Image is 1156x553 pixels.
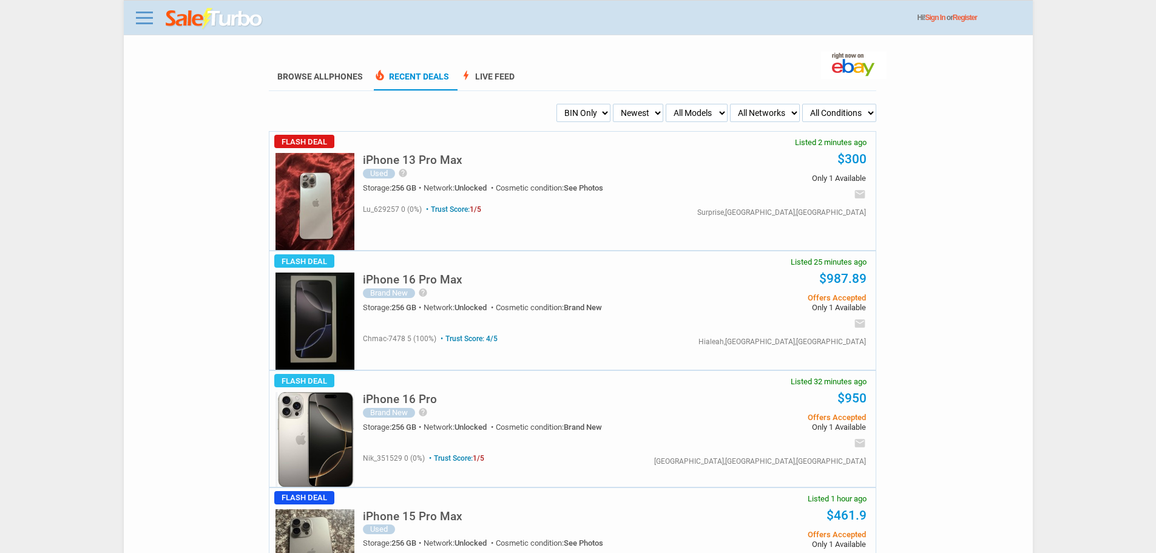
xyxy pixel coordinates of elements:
[455,183,487,192] span: Unlocked
[374,72,449,90] a: local_fire_departmentRecent Deals
[826,508,867,523] a: $461.9
[275,153,354,250] img: s-l225.jpg
[363,334,436,343] span: chmac-7478 5 (100%)
[363,396,437,405] a: iPhone 16 Pro
[473,454,484,463] span: 1/5
[363,524,395,534] div: Used
[683,531,865,538] span: Offers Accepted
[791,378,867,385] span: Listed 32 minutes ago
[683,413,865,421] span: Offers Accepted
[398,168,408,178] i: help
[683,304,865,311] span: Only 1 Available
[363,154,462,166] h5: iPhone 13 Pro Max
[391,538,416,548] span: 256 GB
[424,304,496,311] div: Network:
[363,511,462,522] h5: iPhone 15 Pro Max
[455,303,487,312] span: Unlocked
[391,183,416,192] span: 256 GB
[277,72,363,81] a: Browse AllPhones
[683,423,865,431] span: Only 1 Available
[363,393,437,405] h5: iPhone 16 Pro
[470,205,481,214] span: 1/5
[925,13,945,22] a: Sign In
[795,138,867,146] span: Listed 2 minutes ago
[791,258,867,266] span: Listed 25 minutes ago
[819,271,867,286] a: $987.89
[274,135,334,148] span: Flash Deal
[363,157,462,166] a: iPhone 13 Pro Max
[460,72,515,90] a: boltLive Feed
[363,304,424,311] div: Storage:
[274,374,334,387] span: Flash Deal
[496,184,603,192] div: Cosmetic condition:
[697,209,866,216] div: Surprise,[GEOGRAPHIC_DATA],[GEOGRAPHIC_DATA]
[455,422,487,432] span: Unlocked
[418,407,428,417] i: help
[564,538,603,548] span: See Photos
[698,338,866,345] div: Hialeah,[GEOGRAPHIC_DATA],[GEOGRAPHIC_DATA]
[427,454,484,463] span: Trust Score:
[363,274,462,285] h5: iPhone 16 Pro Max
[683,540,865,548] span: Only 1 Available
[329,72,363,81] span: Phones
[363,454,425,463] span: nik_351529 0 (0%)
[275,392,354,487] img: s-l225.jpg
[363,184,424,192] div: Storage:
[363,276,462,285] a: iPhone 16 Pro Max
[363,205,422,214] span: lu_629257 0 (0%)
[424,423,496,431] div: Network:
[438,334,498,343] span: Trust Score: 4/5
[424,205,481,214] span: Trust Score:
[418,288,428,297] i: help
[854,317,866,330] i: email
[275,273,354,370] img: s-l225.jpg
[391,422,416,432] span: 256 GB
[274,491,334,504] span: Flash Deal
[363,539,424,547] div: Storage:
[683,294,865,302] span: Offers Accepted
[460,69,472,81] span: bolt
[837,152,867,166] a: $300
[854,437,866,449] i: email
[947,13,977,22] span: or
[854,188,866,200] i: email
[496,423,602,431] div: Cosmetic condition:
[391,303,416,312] span: 256 GB
[166,8,263,30] img: saleturbo.com - Online Deals and Discount Coupons
[808,495,867,503] span: Listed 1 hour ago
[564,303,602,312] span: Brand New
[953,13,977,22] a: Register
[363,169,395,178] div: Used
[424,184,496,192] div: Network:
[363,423,424,431] div: Storage:
[564,183,603,192] span: See Photos
[363,513,462,522] a: iPhone 15 Pro Max
[683,174,865,182] span: Only 1 Available
[424,539,496,547] div: Network:
[496,304,602,311] div: Cosmetic condition:
[455,538,487,548] span: Unlocked
[918,13,925,22] span: Hi!
[363,288,415,298] div: Brand New
[274,254,334,268] span: Flash Deal
[654,458,866,465] div: [GEOGRAPHIC_DATA],[GEOGRAPHIC_DATA],[GEOGRAPHIC_DATA]
[363,408,415,418] div: Brand New
[564,422,602,432] span: Brand New
[374,69,386,81] span: local_fire_department
[837,391,867,405] a: $950
[496,539,603,547] div: Cosmetic condition:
